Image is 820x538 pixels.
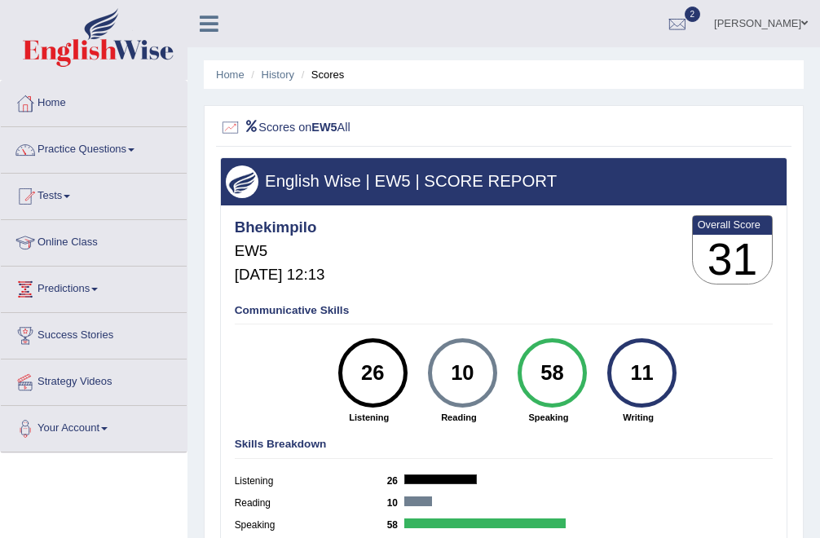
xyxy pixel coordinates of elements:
[685,7,701,22] span: 2
[387,475,405,487] b: 26
[510,411,586,424] strong: Speaking
[601,411,677,424] strong: Writing
[1,406,187,447] a: Your Account
[1,267,187,307] a: Predictions
[235,518,387,533] label: Speaking
[235,243,325,260] h5: EW5
[616,344,667,403] div: 11
[235,439,774,451] h4: Skills Breakdown
[1,174,187,214] a: Tests
[387,519,405,531] b: 58
[226,165,258,198] img: wings.png
[311,120,337,133] b: EW5
[527,344,577,403] div: 58
[235,474,387,489] label: Listening
[1,359,187,400] a: Strategy Videos
[347,344,398,403] div: 26
[235,267,325,284] h5: [DATE] 12:13
[262,68,294,81] a: History
[235,219,325,236] h4: Bhekimpilo
[387,497,405,509] b: 10
[1,313,187,354] a: Success Stories
[235,305,774,317] h4: Communicative Skills
[226,172,781,190] h3: English Wise | EW5 | SCORE REPORT
[693,235,773,284] h3: 31
[298,67,345,82] li: Scores
[331,411,407,424] strong: Listening
[1,127,187,168] a: Practice Questions
[698,218,768,231] b: Overall Score
[216,68,245,81] a: Home
[235,496,387,511] label: Reading
[1,81,187,121] a: Home
[220,117,572,139] h2: Scores on All
[421,411,496,424] strong: Reading
[437,344,487,403] div: 10
[1,220,187,261] a: Online Class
